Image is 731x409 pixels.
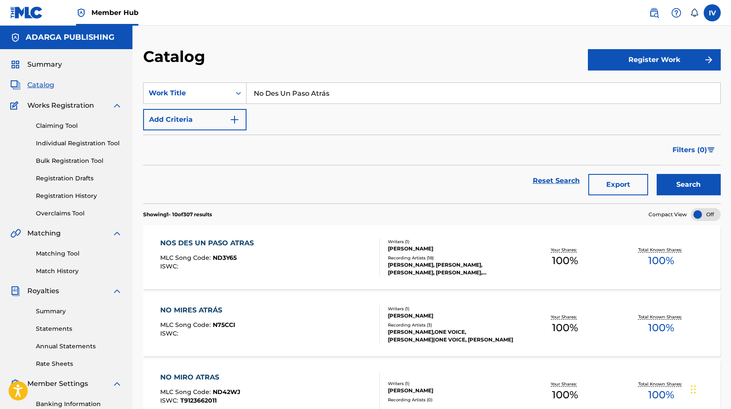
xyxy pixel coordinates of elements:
[36,359,122,368] a: Rate Sheets
[143,109,247,130] button: Add Criteria
[160,238,258,248] div: NOS DES UN PASO ATRAS
[143,211,212,218] p: Showing 1 - 10 of 307 results
[229,115,240,125] img: 9d2ae6d4665cec9f34b9.svg
[10,228,21,238] img: Matching
[688,368,731,409] iframe: Chat Widget
[36,324,122,333] a: Statements
[646,4,663,21] a: Public Search
[388,328,517,344] div: [PERSON_NAME],ONE VOICE, [PERSON_NAME]|ONE VOICE, [PERSON_NAME]
[657,174,721,195] button: Search
[180,397,217,404] span: T9123662011
[160,388,213,396] span: MLC Song Code :
[160,305,235,315] div: NO MIRES ATRÁS
[10,32,21,43] img: Accounts
[588,49,721,71] button: Register Work
[667,139,721,161] button: Filters (0)
[27,379,88,389] span: Member Settings
[10,80,21,90] img: Catalog
[388,238,517,245] div: Writers ( 1 )
[36,209,122,218] a: Overclaims Tool
[27,228,61,238] span: Matching
[27,100,94,111] span: Works Registration
[36,400,122,409] a: Banking Information
[27,286,59,296] span: Royalties
[143,47,209,66] h2: Catalog
[638,247,684,253] p: Total Known Shares:
[388,380,517,387] div: Writers ( 1 )
[160,262,180,270] span: ISWC :
[688,368,731,409] div: Widget de chat
[10,59,21,70] img: Summary
[668,4,685,21] div: Help
[551,314,579,320] p: Your Shares:
[648,387,674,403] span: 100 %
[388,261,517,277] div: [PERSON_NAME], [PERSON_NAME], [PERSON_NAME], [PERSON_NAME], [PERSON_NAME]
[27,80,54,90] span: Catalog
[10,379,21,389] img: Member Settings
[143,292,721,356] a: NO MIRES ATRÁSMLC Song Code:N75CCIISWC:Writers (1)[PERSON_NAME]Recording Artists (3)[PERSON_NAME]...
[91,8,138,18] span: Member Hub
[690,9,699,17] div: Notifications
[27,59,62,70] span: Summary
[10,100,21,111] img: Works Registration
[36,191,122,200] a: Registration History
[76,8,86,18] img: Top Rightsholder
[552,387,578,403] span: 100 %
[551,381,579,387] p: Your Shares:
[388,306,517,312] div: Writers ( 1 )
[213,254,237,262] span: ND3Y65
[707,272,731,341] iframe: Resource Center
[638,314,684,320] p: Total Known Shares:
[112,379,122,389] img: expand
[160,397,180,404] span: ISWC :
[691,377,696,402] div: Arrastrar
[648,253,674,268] span: 100 %
[551,247,579,253] p: Your Shares:
[36,267,122,276] a: Match History
[704,4,721,21] div: User Menu
[36,307,122,316] a: Summary
[388,387,517,394] div: [PERSON_NAME]
[388,312,517,320] div: [PERSON_NAME]
[160,330,180,337] span: ISWC :
[112,286,122,296] img: expand
[36,121,122,130] a: Claiming Tool
[213,388,241,396] span: ND42WJ
[552,320,578,335] span: 100 %
[160,372,241,383] div: NO MIRO ATRAS
[112,100,122,111] img: expand
[36,342,122,351] a: Annual Statements
[704,55,714,65] img: f7272a7cc735f4ea7f67.svg
[10,80,54,90] a: CatalogCatalog
[36,249,122,258] a: Matching Tool
[588,174,648,195] button: Export
[672,145,707,155] span: Filters ( 0 )
[552,253,578,268] span: 100 %
[26,32,114,42] h5: ADARGA PUBLISHING
[388,255,517,261] div: Recording Artists ( 18 )
[112,228,122,238] img: expand
[213,321,235,329] span: N75CCI
[149,88,226,98] div: Work Title
[160,254,213,262] span: MLC Song Code :
[388,322,517,328] div: Recording Artists ( 3 )
[10,59,62,70] a: SummarySummary
[36,174,122,183] a: Registration Drafts
[648,320,674,335] span: 100 %
[36,139,122,148] a: Individual Registration Tool
[36,156,122,165] a: Bulk Registration Tool
[649,8,659,18] img: search
[160,321,213,329] span: MLC Song Code :
[638,381,684,387] p: Total Known Shares:
[10,286,21,296] img: Royalties
[10,6,43,19] img: MLC Logo
[528,171,584,190] a: Reset Search
[143,82,721,203] form: Search Form
[649,211,687,218] span: Compact View
[388,397,517,403] div: Recording Artists ( 0 )
[708,147,715,153] img: filter
[388,245,517,253] div: [PERSON_NAME]
[143,225,721,289] a: NOS DES UN PASO ATRASMLC Song Code:ND3Y65ISWC:Writers (1)[PERSON_NAME]Recording Artists (18)[PERS...
[671,8,681,18] img: help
